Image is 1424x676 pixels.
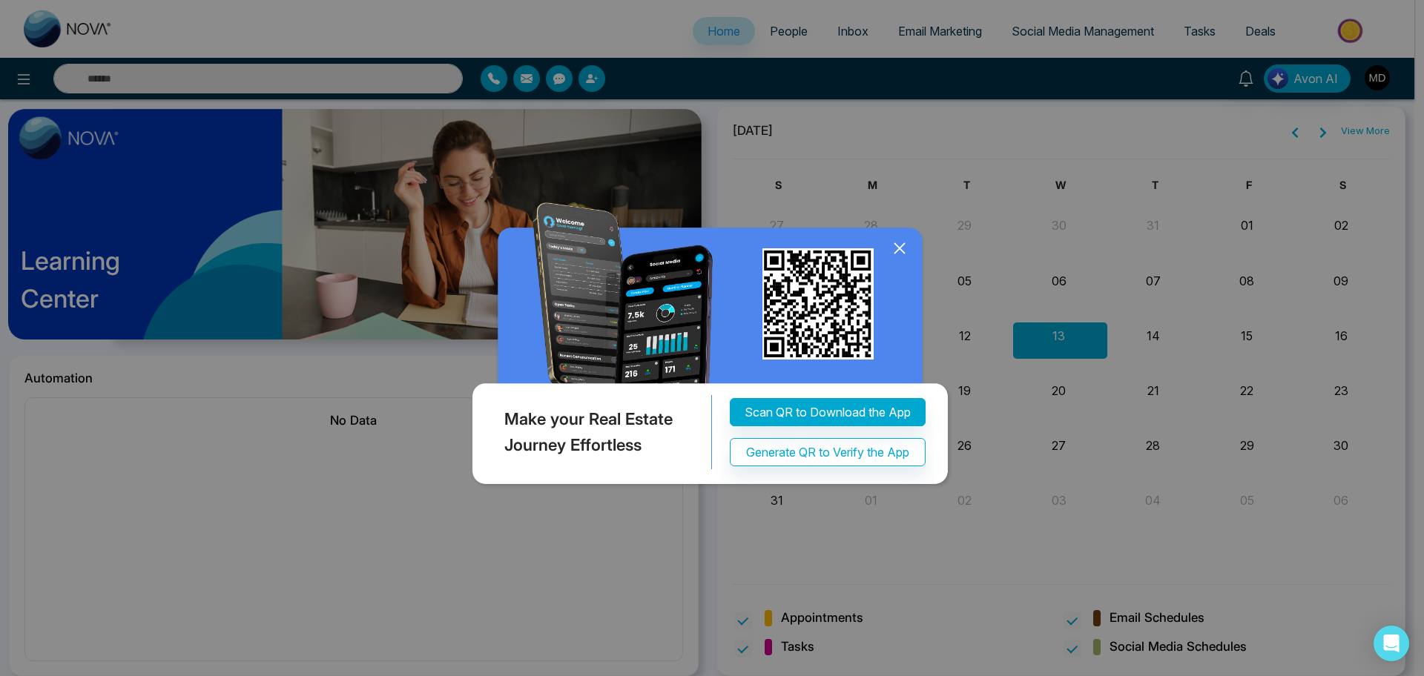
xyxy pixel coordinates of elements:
img: QRModal [469,202,955,491]
button: Scan QR to Download the App [730,398,926,426]
div: Open Intercom Messenger [1374,626,1409,661]
div: Make your Real Estate Journey Effortless [469,395,712,469]
img: qr_for_download_app.png [762,248,874,359]
button: Generate QR to Verify the App [730,438,926,466]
